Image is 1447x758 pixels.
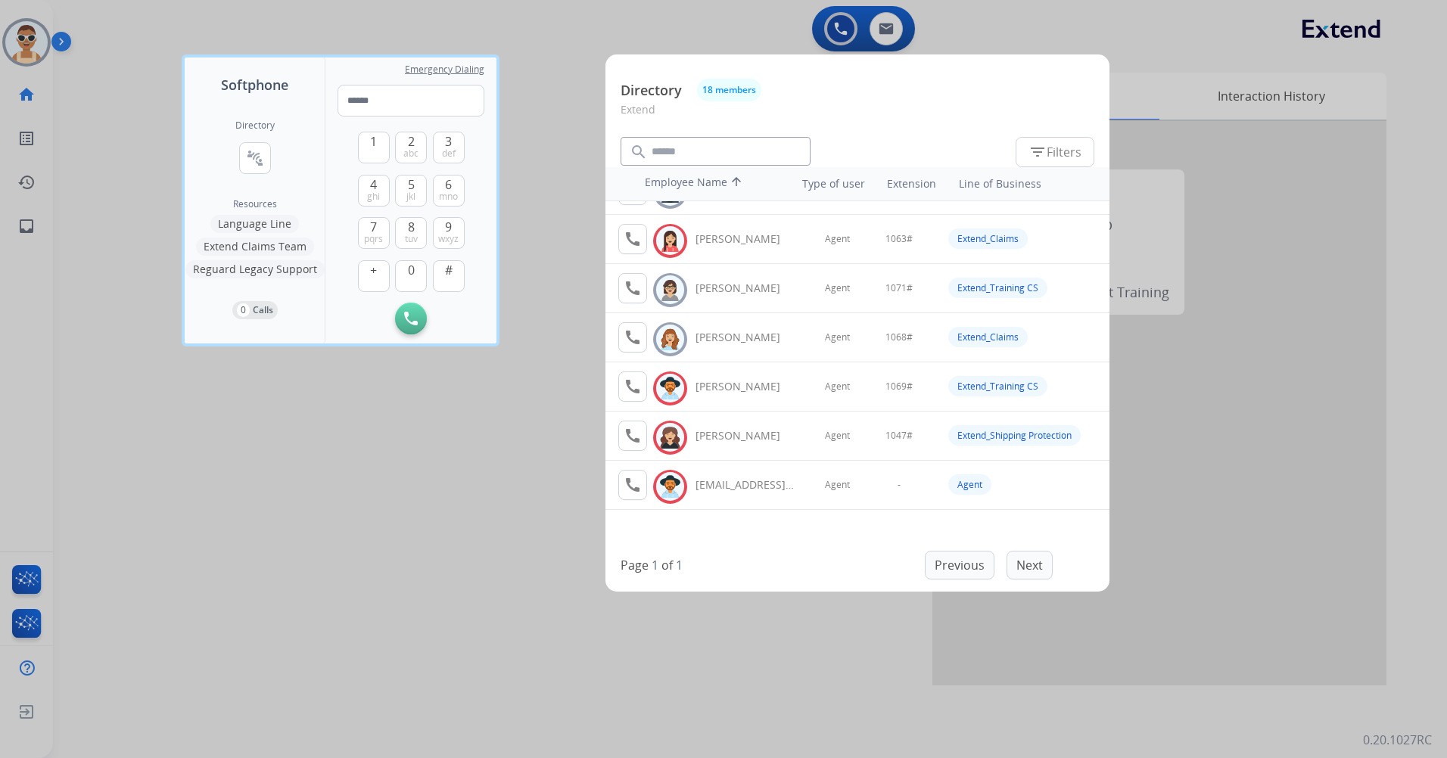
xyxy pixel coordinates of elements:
[948,474,991,495] div: Agent
[1363,731,1432,749] p: 0.20.1027RC
[358,260,390,292] button: +
[825,381,850,393] span: Agent
[624,427,642,445] mat-icon: call
[695,477,797,492] div: [EMAIL_ADDRESS][DOMAIN_NAME]
[232,301,278,319] button: 0Calls
[408,218,415,236] span: 8
[621,80,682,101] p: Directory
[408,132,415,151] span: 2
[246,149,264,167] mat-icon: connect_without_contact
[445,132,452,151] span: 3
[1028,143,1047,161] mat-icon: filter_list
[406,191,415,203] span: jkl
[358,175,390,207] button: 4ghi
[727,175,745,193] mat-icon: arrow_upward
[695,379,797,394] div: [PERSON_NAME]
[624,230,642,248] mat-icon: call
[825,331,850,343] span: Agent
[408,261,415,279] span: 0
[395,217,427,249] button: 8tuv
[364,233,383,245] span: pqrs
[370,132,377,151] span: 1
[404,312,418,325] img: call-button
[948,425,1081,446] div: Extend_Shipping Protection
[630,143,648,161] mat-icon: search
[370,176,377,194] span: 4
[442,148,456,160] span: def
[661,556,673,574] p: of
[445,218,452,236] span: 9
[433,132,465,163] button: 3def
[948,376,1047,396] div: Extend_Training CS
[624,279,642,297] mat-icon: call
[659,328,681,351] img: avatar
[358,217,390,249] button: 7pqrs
[781,169,873,199] th: Type of user
[879,169,944,199] th: Extension
[637,167,773,200] th: Employee Name
[659,377,681,400] img: avatar
[370,261,377,279] span: +
[695,231,797,247] div: [PERSON_NAME]
[825,233,850,245] span: Agent
[445,176,452,194] span: 6
[624,476,642,494] mat-icon: call
[221,74,288,95] span: Softphone
[695,428,797,443] div: [PERSON_NAME]
[948,278,1047,298] div: Extend_Training CS
[370,218,377,236] span: 7
[1016,137,1094,167] button: Filters
[405,64,484,76] span: Emergency Dialing
[253,303,273,317] p: Calls
[951,169,1102,199] th: Line of Business
[621,101,1094,129] p: Extend
[233,198,277,210] span: Resources
[825,282,850,294] span: Agent
[403,148,419,160] span: abc
[433,217,465,249] button: 9wxyz
[408,176,415,194] span: 5
[898,479,901,491] span: -
[825,479,850,491] span: Agent
[624,328,642,346] mat-icon: call
[948,228,1028,249] div: Extend_Claims
[445,261,453,279] span: #
[395,132,427,163] button: 2abc
[659,278,681,302] img: avatar
[237,303,250,317] p: 0
[235,120,275,132] h2: Directory
[885,430,913,442] span: 1047#
[825,430,850,442] span: Agent
[405,233,418,245] span: tuv
[196,238,314,256] button: Extend Claims Team
[948,327,1028,347] div: Extend_Claims
[885,331,913,343] span: 1068#
[438,233,459,245] span: wxyz
[395,175,427,207] button: 5jkl
[885,233,913,245] span: 1063#
[695,330,797,345] div: [PERSON_NAME]
[210,215,299,233] button: Language Line
[659,426,681,449] img: avatar
[433,260,465,292] button: #
[395,260,427,292] button: 0
[624,377,642,396] mat-icon: call
[621,556,649,574] p: Page
[885,381,913,393] span: 1069#
[697,79,761,101] button: 18 members
[358,132,390,163] button: 1
[433,175,465,207] button: 6mno
[367,191,380,203] span: ghi
[185,260,325,278] button: Reguard Legacy Support
[659,229,681,253] img: avatar
[659,475,681,499] img: avatar
[885,282,913,294] span: 1071#
[1028,143,1081,161] span: Filters
[439,191,458,203] span: mno
[695,281,797,296] div: [PERSON_NAME]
